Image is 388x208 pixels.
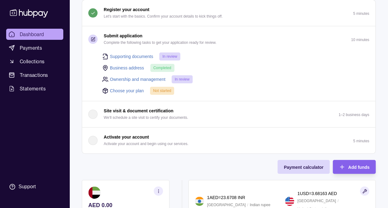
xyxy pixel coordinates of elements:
button: Site visit & document certification We'll schedule a site visit to certify your documents.1–2 bus... [82,101,375,127]
a: Transactions [6,69,63,81]
div: Support [19,183,36,190]
span: Payment calculator [284,165,323,170]
button: Add funds [333,160,376,174]
p: 1–2 business days [339,113,369,117]
span: In review [162,54,177,59]
span: Dashboard [20,31,44,38]
span: Completed [153,66,171,70]
p: 5 minutes [353,11,369,16]
div: Submit application Complete the following tasks to get your application ready for review.10 minutes [82,52,375,101]
img: ae [88,186,101,199]
p: [GEOGRAPHIC_DATA] [297,198,336,204]
a: Supporting documents [110,53,153,60]
a: Business address [110,64,144,71]
p: 1 AED = 23.6708 INR [207,194,245,201]
p: Activate your account and begin using our services. [104,140,188,147]
a: Dashboard [6,29,63,40]
p: 5 minutes [353,139,369,143]
p: We'll schedule a site visit to certify your documents. [104,114,188,121]
p: Activate your account [104,134,149,140]
p: 10 minutes [351,38,369,42]
span: Statements [20,85,46,92]
span: Not started [153,89,171,93]
button: Activate your account Activate your account and begin using our services.5 minutes [82,127,375,153]
p: Register your account [104,6,149,13]
button: Payment calculator [277,160,329,174]
a: Choose your plan [110,87,144,94]
a: Payments [6,42,63,53]
span: In review [175,77,190,81]
a: Ownership and management [110,76,165,83]
p: Submit application [104,32,142,39]
a: Collections [6,56,63,67]
p: 1 USD = 3.68163 AED [297,190,337,197]
span: Transactions [20,71,48,79]
span: Payments [20,44,42,52]
a: Statements [6,83,63,94]
button: Submit application Complete the following tasks to get your application ready for review.10 minutes [82,26,375,52]
p: / [337,198,338,204]
span: Collections [20,58,44,65]
p: Site visit & document certification [104,107,173,114]
img: in [195,197,204,206]
img: us [285,197,294,206]
p: Let's start with the basics. Confirm your account details to kick things off. [104,13,223,20]
span: Add funds [348,165,369,170]
a: Support [6,180,63,193]
p: Complete the following tasks to get your application ready for review. [104,39,216,46]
